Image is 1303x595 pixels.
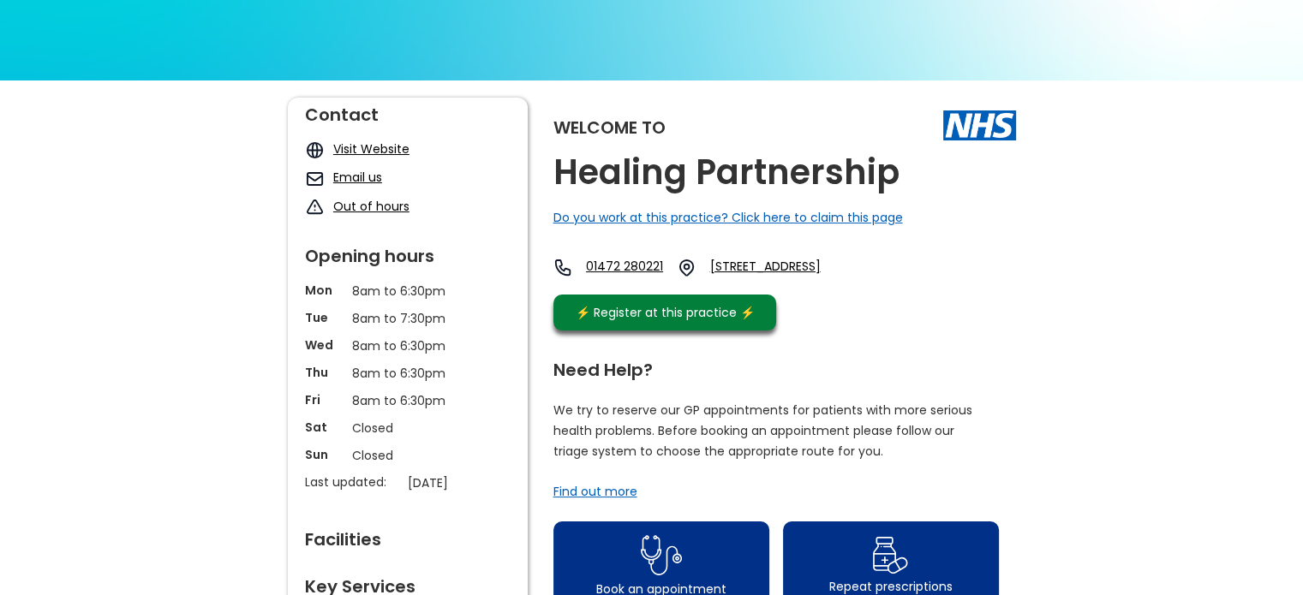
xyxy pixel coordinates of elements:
[352,419,463,437] p: Closed
[553,209,903,226] a: Do you work at this practice? Click here to claim this page
[553,295,776,330] a: ⚡️ Register at this practice ⚡️
[553,258,573,277] img: telephone icon
[872,533,909,578] img: repeat prescription icon
[352,391,463,410] p: 8am to 6:30pm
[586,258,663,277] a: 01472 280221
[305,569,511,595] div: Key Services
[305,140,325,160] img: globe icon
[305,336,344,354] p: Wed
[352,309,463,328] p: 8am to 7:30pm
[305,446,344,463] p: Sun
[333,198,409,215] a: Out of hours
[641,530,682,580] img: book appointment icon
[305,522,511,548] div: Facilities
[305,98,511,123] div: Contact
[305,282,344,299] p: Mon
[829,578,953,595] div: Repeat prescriptions
[305,419,344,436] p: Sat
[352,364,463,383] p: 8am to 6:30pm
[553,483,637,500] a: Find out more
[352,446,463,465] p: Closed
[553,353,999,378] div: Need Help?
[305,169,325,188] img: mail icon
[333,169,382,186] a: Email us
[710,258,864,277] a: [STREET_ADDRESS]
[333,140,409,158] a: Visit Website
[305,391,344,408] p: Fri
[305,473,399,491] p: Last updated:
[943,110,1016,140] img: The NHS logo
[305,309,344,326] p: Tue
[553,153,900,192] h2: Healing Partnership
[567,303,764,322] div: ⚡️ Register at this practice ⚡️
[553,400,973,461] p: We try to reserve our GP appointments for patients with more serious health problems. Before book...
[352,282,463,300] p: 8am to 6:30pm
[677,258,696,277] img: practice location icon
[408,473,519,492] p: [DATE]
[305,364,344,381] p: Thu
[553,119,666,136] div: Welcome to
[305,198,325,217] img: exclamation icon
[305,239,511,265] div: Opening hours
[352,336,463,355] p: 8am to 6:30pm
